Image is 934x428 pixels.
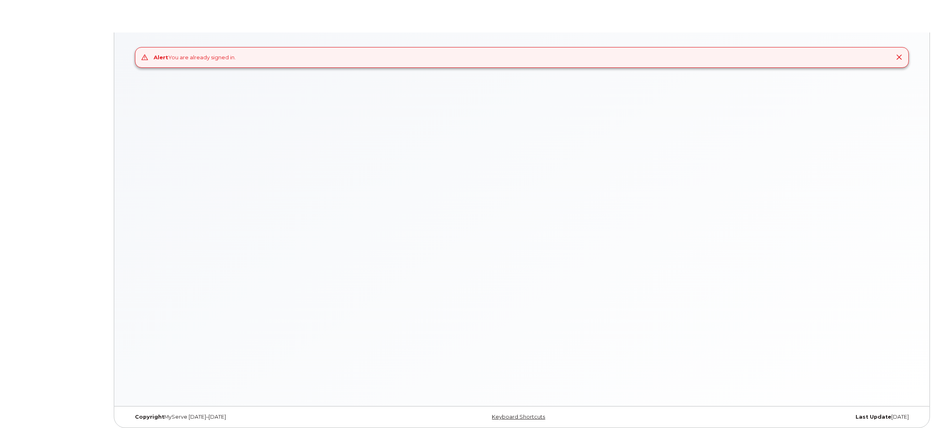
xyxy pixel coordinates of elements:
strong: Alert [154,54,168,61]
div: You are already signed in. [154,54,236,61]
div: MyServe [DATE]–[DATE] [129,414,391,420]
strong: Copyright [135,414,164,420]
a: Keyboard Shortcuts [492,414,545,420]
strong: Last Update [856,414,891,420]
div: [DATE] [653,414,915,420]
